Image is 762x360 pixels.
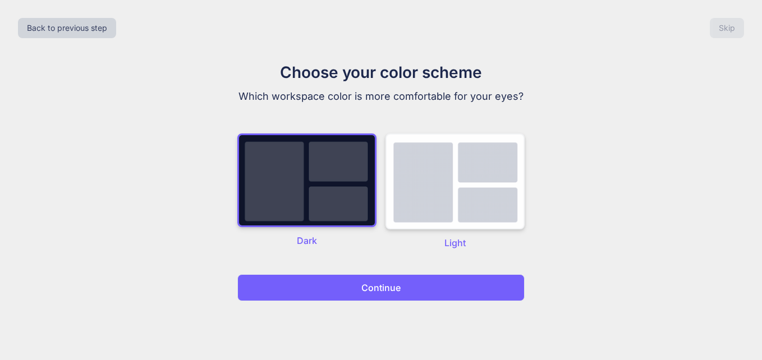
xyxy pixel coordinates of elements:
p: Continue [361,281,401,294]
p: Which workspace color is more comfortable for your eyes? [192,89,570,104]
img: dark [385,133,525,229]
button: Continue [237,274,525,301]
button: Skip [710,18,744,38]
p: Dark [237,234,377,247]
img: dark [237,133,377,227]
button: Back to previous step [18,18,116,38]
h1: Choose your color scheme [192,61,570,84]
p: Light [385,236,525,250]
